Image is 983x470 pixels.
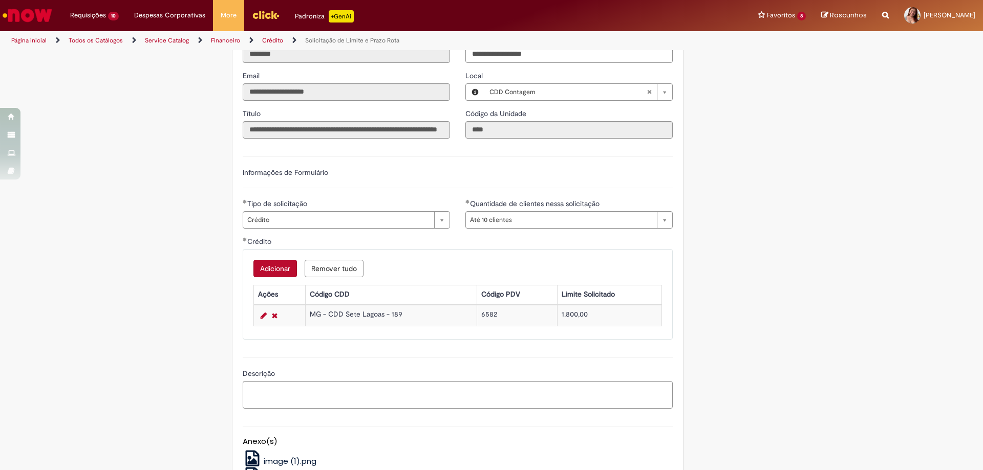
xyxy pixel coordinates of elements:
[269,309,280,322] a: Remover linha 1
[247,237,273,246] span: Crédito
[329,10,354,23] p: +GenAi
[243,369,277,378] span: Descrição
[243,237,247,241] span: Obrigatório Preenchido
[243,46,450,63] input: ID
[243,71,262,80] span: Somente leitura - Email
[243,108,263,119] label: Somente leitura - Título
[470,199,602,208] span: Quantidade de clientes nessa solicitação
[306,285,477,304] th: Código CDD
[243,109,263,118] span: Somente leitura - Título
[465,199,470,204] span: Obrigatório Preenchido
[557,285,661,304] th: Limite Solicitado
[243,168,328,177] label: Informações de Formulário
[477,305,557,326] td: 6582
[295,10,354,23] div: Padroniza
[8,31,648,50] ul: Trilhas de página
[465,71,485,80] span: Local
[305,260,364,277] button: Remove all rows for Crédito
[489,84,647,100] span: CDD Contagem
[247,199,309,208] span: Tipo de solicitação
[134,10,205,20] span: Despesas Corporativas
[264,456,316,466] span: image (1).png
[243,456,317,466] a: image (1).png
[477,285,557,304] th: Código PDV
[253,285,305,304] th: Ações
[211,36,240,44] a: Financeiro
[69,36,123,44] a: Todos os Catálogos
[258,309,269,322] a: Editar Linha 1
[767,10,795,20] span: Favoritos
[243,381,673,409] textarea: Descrição
[484,84,672,100] a: CDD ContagemLimpar campo Local
[797,12,806,20] span: 8
[247,212,429,228] span: Crédito
[306,305,477,326] td: MG - CDD Sete Lagoas - 189
[465,46,673,63] input: Telefone de Contato
[243,199,247,204] span: Obrigatório Preenchido
[243,83,450,101] input: Email
[465,108,528,119] label: Somente leitura - Código da Unidade
[1,5,54,26] img: ServiceNow
[465,109,528,118] span: Somente leitura - Código da Unidade
[470,212,652,228] span: Até 10 clientes
[243,121,450,139] input: Título
[252,7,280,23] img: click_logo_yellow_360x200.png
[11,36,47,44] a: Página inicial
[305,36,399,44] a: Solicitação de Limite e Prazo Rota
[262,36,283,44] a: Crédito
[221,10,237,20] span: More
[924,11,975,19] span: [PERSON_NAME]
[821,11,867,20] a: Rascunhos
[466,84,484,100] button: Local, Visualizar este registro CDD Contagem
[243,437,673,446] h5: Anexo(s)
[642,84,657,100] abbr: Limpar campo Local
[557,305,661,326] td: 1.800,00
[145,36,189,44] a: Service Catalog
[243,71,262,81] label: Somente leitura - Email
[70,10,106,20] span: Requisições
[108,12,119,20] span: 10
[830,10,867,20] span: Rascunhos
[253,260,297,277] button: Add a row for Crédito
[465,121,673,139] input: Código da Unidade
